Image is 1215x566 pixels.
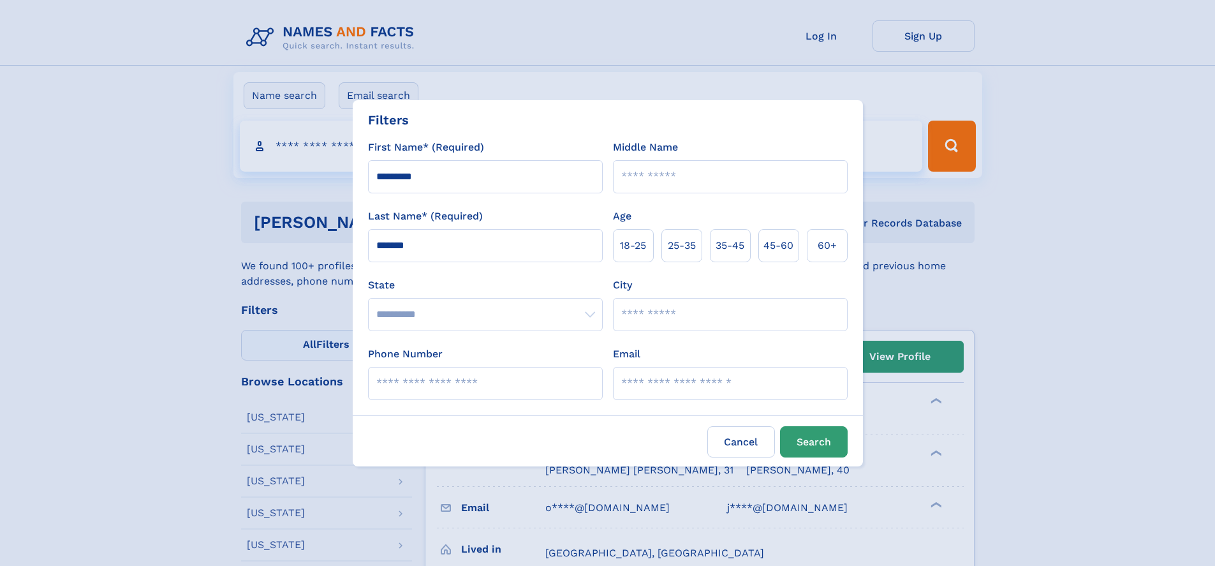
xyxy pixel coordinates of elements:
[763,238,793,253] span: 45‑60
[613,140,678,155] label: Middle Name
[613,278,632,293] label: City
[613,346,640,362] label: Email
[368,209,483,224] label: Last Name* (Required)
[613,209,631,224] label: Age
[818,238,837,253] span: 60+
[368,278,603,293] label: State
[368,110,409,130] div: Filters
[707,426,775,458] label: Cancel
[716,238,744,253] span: 35‑45
[780,426,848,458] button: Search
[668,238,696,253] span: 25‑35
[620,238,646,253] span: 18‑25
[368,346,443,362] label: Phone Number
[368,140,484,155] label: First Name* (Required)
